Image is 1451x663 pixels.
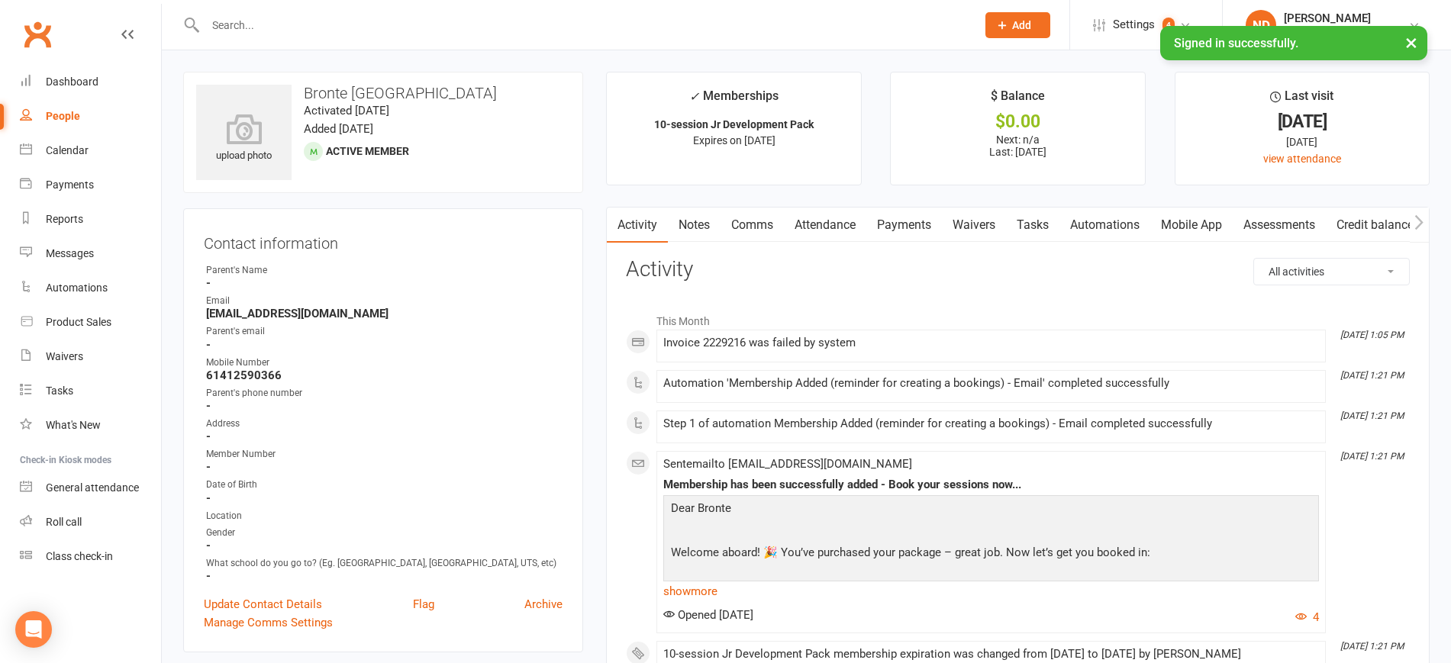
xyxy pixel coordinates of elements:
[20,471,161,505] a: General attendance kiosk mode
[991,86,1045,114] div: $ Balance
[1340,641,1404,652] i: [DATE] 1:21 PM
[1233,208,1326,243] a: Assessments
[46,110,80,122] div: People
[206,491,563,505] strong: -
[206,556,563,571] div: What school do you go to? (Eg. [GEOGRAPHIC_DATA], [GEOGRAPHIC_DATA], UTS, etc)
[1162,18,1175,33] span: 4
[304,104,389,117] time: Activated [DATE]
[524,595,563,613] a: Archive
[206,294,563,308] div: Email
[1340,451,1404,462] i: [DATE] 1:21 PM
[626,305,1410,330] li: This Month
[15,611,52,648] div: Open Intercom Messenger
[663,478,1319,491] div: Membership has been successfully added - Book your sessions now...
[607,208,668,243] a: Activity
[196,85,570,101] h3: Bronte [GEOGRAPHIC_DATA]
[206,509,563,523] div: Location
[413,595,434,613] a: Flag
[206,526,563,540] div: Gender
[46,385,73,397] div: Tasks
[663,417,1319,430] div: Step 1 of automation Membership Added (reminder for creating a bookings) - Email completed succes...
[204,613,333,632] a: Manage Comms Settings
[1246,10,1276,40] div: ND
[206,369,563,382] strong: 61412590366
[689,86,779,114] div: Memberships
[1340,370,1404,381] i: [DATE] 1:21 PM
[663,377,1319,390] div: Automation 'Membership Added (reminder for creating a bookings) - Email' completed successfully
[20,65,161,99] a: Dashboard
[1174,36,1298,50] span: Signed in successfully.
[663,336,1319,349] div: Invoice 2229216 was failed by system
[20,168,161,202] a: Payments
[18,15,56,53] a: Clubworx
[46,550,113,562] div: Class check-in
[46,419,101,431] div: What's New
[1270,86,1333,114] div: Last visit
[20,374,161,408] a: Tasks
[668,208,721,243] a: Notes
[196,114,292,164] div: upload photo
[663,648,1319,661] div: 10-session Jr Development Pack membership expiration was changed from [DATE] to [DATE] by [PERSON...
[1059,208,1150,243] a: Automations
[206,307,563,320] strong: [EMAIL_ADDRESS][DOMAIN_NAME]
[1012,19,1031,31] span: Add
[1398,26,1425,59] button: ×
[206,447,563,462] div: Member Number
[663,581,1319,602] a: show more
[20,202,161,237] a: Reports
[206,386,563,401] div: Parent's phone number
[206,356,563,370] div: Mobile Number
[20,99,161,134] a: People
[667,499,1315,521] p: Dear Bronte
[626,258,1410,282] h3: Activity
[1284,25,1371,39] div: ProVolley Pty Ltd
[46,76,98,88] div: Dashboard
[663,457,912,471] span: Sent email to [EMAIL_ADDRESS][DOMAIN_NAME]
[206,399,563,413] strong: -
[1326,208,1424,243] a: Credit balance
[654,118,814,130] strong: 10-session Jr Development Pack
[304,122,373,136] time: Added [DATE]
[206,539,563,552] strong: -
[20,237,161,271] a: Messages
[1340,410,1404,421] i: [DATE] 1:21 PM
[942,208,1006,243] a: Waivers
[46,350,83,362] div: Waivers
[201,14,966,36] input: Search...
[20,408,161,443] a: What's New
[866,208,942,243] a: Payments
[46,179,94,191] div: Payments
[46,247,94,259] div: Messages
[46,144,89,156] div: Calendar
[204,595,322,613] a: Update Contact Details
[206,324,563,339] div: Parent's email
[20,505,161,539] a: Roll call
[206,460,563,474] strong: -
[206,430,563,443] strong: -
[1340,330,1404,340] i: [DATE] 1:05 PM
[1150,208,1233,243] a: Mobile App
[1113,8,1155,42] span: Settings
[1263,153,1341,165] a: view attendance
[721,208,784,243] a: Comms
[46,516,82,528] div: Roll call
[206,478,563,492] div: Date of Birth
[663,608,753,622] span: Opened [DATE]
[693,134,775,146] span: Expires on [DATE]
[206,569,563,583] strong: -
[20,271,161,305] a: Automations
[1189,134,1415,150] div: [DATE]
[20,305,161,340] a: Product Sales
[206,417,563,431] div: Address
[1295,608,1319,626] button: 4
[46,213,83,225] div: Reports
[784,208,866,243] a: Attendance
[46,481,139,494] div: General attendance
[46,282,108,294] div: Automations
[1284,11,1371,25] div: [PERSON_NAME]
[667,543,1315,565] p: Welcome aboard! 🎉 You’ve purchased your package – great job. Now let’s get you booked in:
[206,276,563,290] strong: -
[904,114,1130,130] div: $0.00
[326,145,409,157] span: Active member
[20,134,161,168] a: Calendar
